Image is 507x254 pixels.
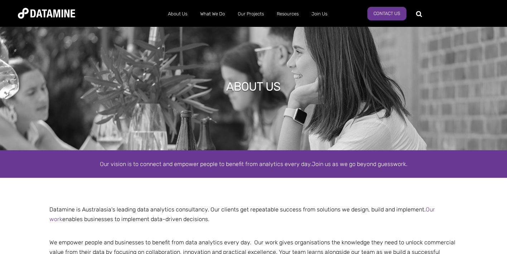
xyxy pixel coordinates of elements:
a: Our Projects [231,5,270,23]
a: Contact Us [367,7,406,20]
a: What We Do [194,5,231,23]
a: About Us [161,5,194,23]
h1: ABOUT US [226,79,281,94]
a: Join Us [305,5,334,23]
span: Our vision is to connect and empower people to benefit from analytics every day. [100,161,312,167]
span: Join us as we go beyond guesswork. [312,161,407,167]
img: Datamine [18,8,75,19]
a: Resources [270,5,305,23]
p: Datamine is Australasia's leading data analytics consultancy. Our clients get repeatable success ... [44,205,463,224]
